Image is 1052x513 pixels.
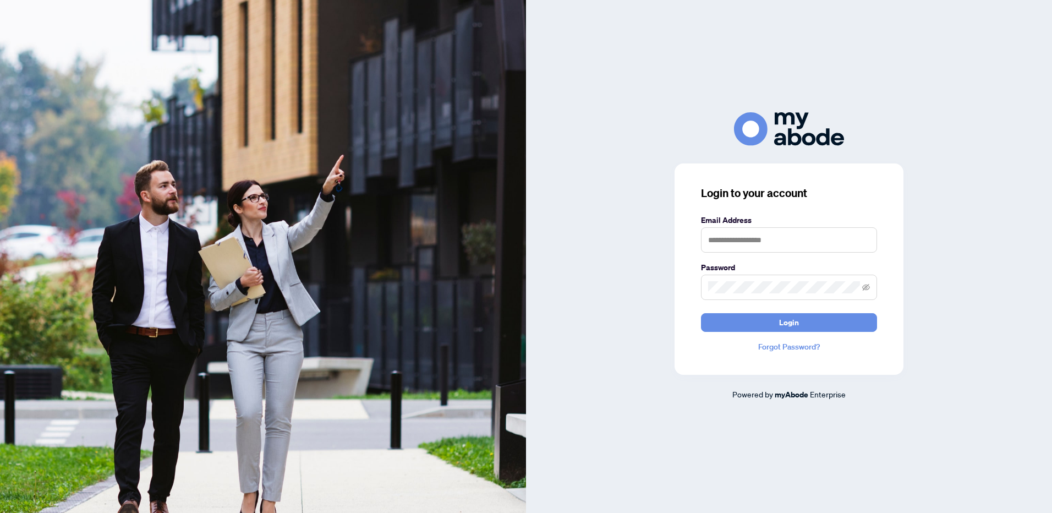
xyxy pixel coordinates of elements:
span: Powered by [732,389,773,399]
a: myAbode [775,389,808,401]
button: Login [701,313,877,332]
img: ma-logo [734,112,844,146]
span: eye-invisible [862,283,870,291]
a: Forgot Password? [701,341,877,353]
label: Password [701,261,877,274]
h3: Login to your account [701,185,877,201]
span: Login [779,314,799,331]
label: Email Address [701,214,877,226]
span: Enterprise [810,389,846,399]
